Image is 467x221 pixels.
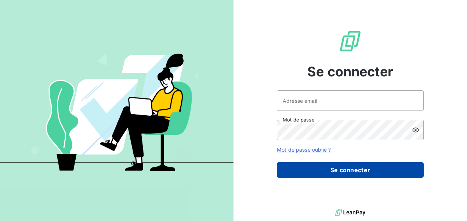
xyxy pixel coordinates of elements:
img: Logo LeanPay [339,29,362,53]
button: Se connecter [277,162,424,178]
a: Mot de passe oublié ? [277,146,331,153]
input: placeholder [277,90,424,111]
img: logo [335,207,365,218]
span: Se connecter [307,62,393,81]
